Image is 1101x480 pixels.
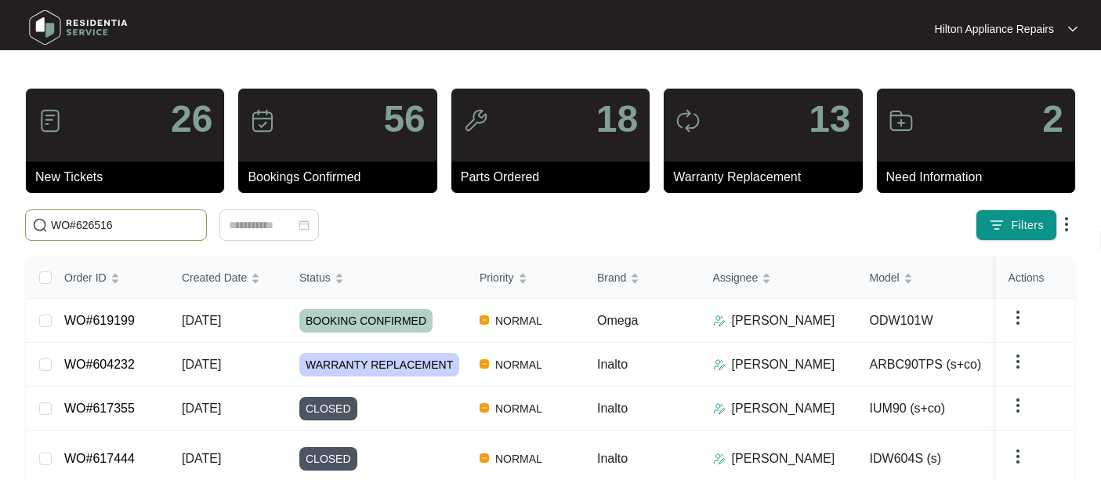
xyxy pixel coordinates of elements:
[870,269,900,286] span: Model
[713,315,726,327] img: Assigner Icon
[886,168,1075,187] p: Need Information
[480,403,489,413] img: Vercel Logo
[857,257,1014,299] th: Model
[32,217,48,233] img: search-icon
[1068,25,1077,33] img: dropdown arrow
[701,257,857,299] th: Assignee
[1011,217,1044,234] span: Filters
[597,452,628,465] span: Inalto
[182,269,247,286] span: Created Date
[996,257,1074,299] th: Actions
[480,359,489,369] img: Vercel Logo
[51,216,200,234] input: Search by Order Id, Assignee Name, Customer Name, Brand and Model
[857,299,1014,343] td: ODW101W
[597,314,638,327] span: Omega
[480,315,489,325] img: Vercel Logo
[182,402,221,415] span: [DATE]
[1009,396,1027,415] img: dropdown arrow
[1009,447,1027,466] img: dropdown arrow
[250,108,275,133] img: icon
[857,343,1014,387] td: ARBC90TPS (s+co)
[585,257,701,299] th: Brand
[461,168,650,187] p: Parts Ordered
[857,387,1014,431] td: IUM90 (s+co)
[299,447,357,471] span: CLOSED
[732,311,835,330] p: [PERSON_NAME]
[713,453,726,465] img: Assigner Icon
[713,358,726,371] img: Assigner Icon
[64,269,107,286] span: Order ID
[299,397,357,420] span: CLOSED
[169,257,287,299] th: Created Date
[489,399,549,418] span: NORMAL
[976,209,1057,241] button: filter iconFilters
[809,100,850,138] p: 13
[1009,352,1027,371] img: dropdown arrow
[248,168,436,187] p: Bookings Confirmed
[182,314,221,327] span: [DATE]
[1042,100,1063,138] p: 2
[64,402,135,415] a: WO#617355
[64,314,135,327] a: WO#619199
[934,21,1054,37] p: Hilton Appliance Repairs
[713,402,726,415] img: Assigner Icon
[1057,215,1076,234] img: dropdown arrow
[597,402,628,415] span: Inalto
[24,4,133,51] img: residentia service logo
[171,100,212,138] p: 26
[35,168,224,187] p: New Tickets
[463,108,488,133] img: icon
[489,449,549,468] span: NORMAL
[467,257,585,299] th: Priority
[480,269,514,286] span: Priority
[673,168,862,187] p: Warranty Replacement
[489,311,549,330] span: NORMAL
[299,269,331,286] span: Status
[182,358,221,371] span: [DATE]
[182,452,221,465] span: [DATE]
[489,355,549,374] span: NORMAL
[38,108,63,133] img: icon
[287,257,467,299] th: Status
[713,269,759,286] span: Assignee
[596,100,638,138] p: 18
[732,399,835,418] p: [PERSON_NAME]
[299,353,459,376] span: WARRANTY REPLACEMENT
[989,217,1005,233] img: filter icon
[64,452,135,465] a: WO#617444
[299,309,433,333] span: BOOKING CONFIRMED
[597,358,628,371] span: Inalto
[480,453,489,463] img: Vercel Logo
[732,449,835,468] p: [PERSON_NAME]
[732,355,835,374] p: [PERSON_NAME]
[597,269,626,286] span: Brand
[675,108,701,133] img: icon
[64,358,135,371] a: WO#604232
[1009,308,1027,327] img: dropdown arrow
[889,108,914,133] img: icon
[52,257,169,299] th: Order ID
[383,100,425,138] p: 56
